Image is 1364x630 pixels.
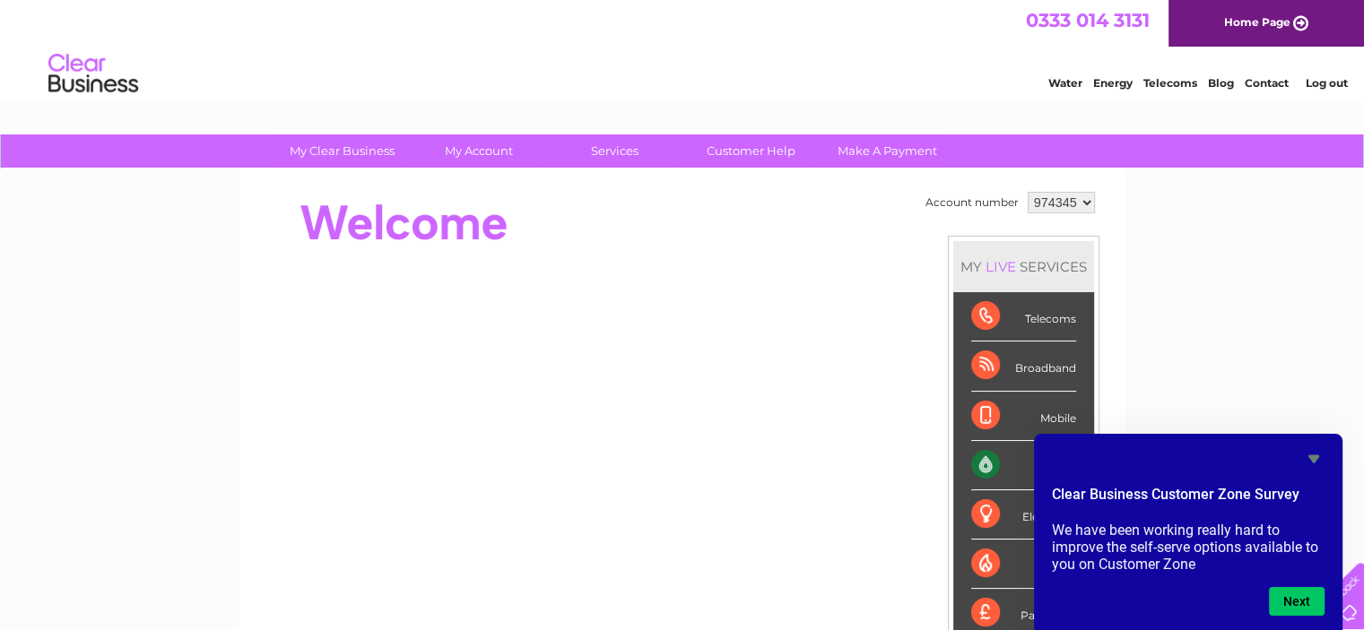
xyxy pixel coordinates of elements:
td: Account number [921,187,1023,218]
a: 0333 014 3131 [1026,9,1150,31]
a: Blog [1208,76,1234,90]
a: My Clear Business [268,134,416,168]
h2: Clear Business Customer Zone Survey [1052,484,1325,514]
p: We have been working really hard to improve the self-serve options available to you on Customer Zone [1052,522,1325,573]
a: Energy [1093,76,1133,90]
a: Contact [1245,76,1289,90]
div: MY SERVICES [953,241,1094,292]
a: Log out [1305,76,1347,90]
div: Telecoms [971,292,1076,341]
a: My Account [404,134,552,168]
a: Telecoms [1143,76,1197,90]
img: logo.png [48,47,139,101]
div: Broadband [971,341,1076,391]
button: Hide survey [1303,448,1325,470]
a: Customer Help [677,134,825,168]
div: Gas [971,539,1076,589]
button: Next question [1269,587,1325,616]
div: Water [971,441,1076,490]
a: Make A Payment [813,134,961,168]
div: Electricity [971,490,1076,539]
div: Mobile [971,392,1076,441]
a: Services [541,134,689,168]
a: Water [1048,76,1082,90]
div: LIVE [982,258,1020,275]
div: Clear Business is a trading name of Verastar Limited (registered in [GEOGRAPHIC_DATA] No. 3667643... [259,10,1107,87]
div: Clear Business Customer Zone Survey [1052,448,1325,616]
